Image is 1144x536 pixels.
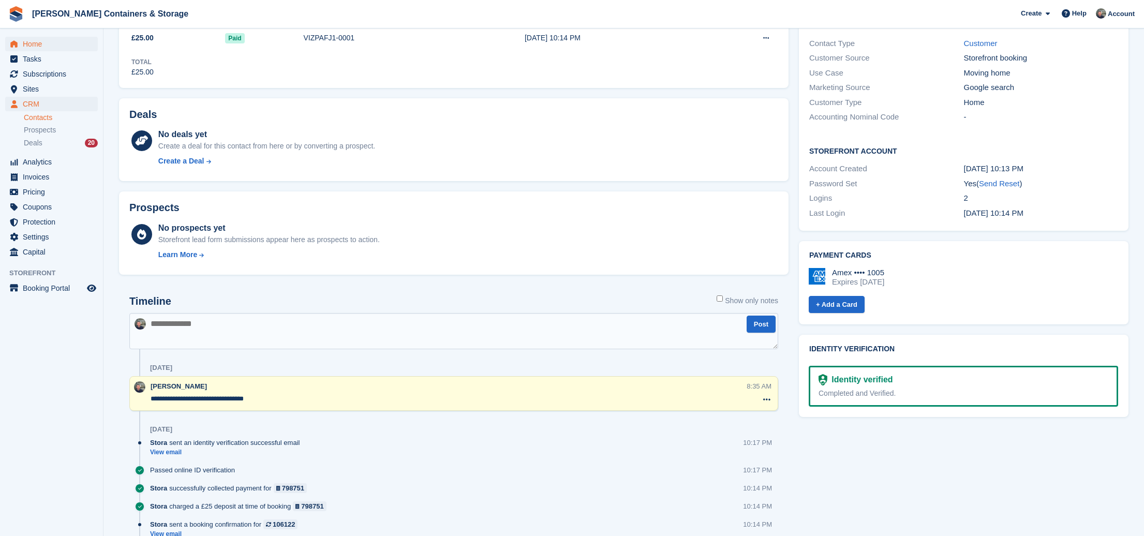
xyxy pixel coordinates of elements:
span: Stora [150,501,167,511]
a: menu [5,155,98,169]
div: Create a deal for this contact from here or by converting a prospect. [158,141,375,152]
input: Show only notes [717,295,723,302]
a: Customer [964,39,998,48]
span: Capital [23,245,85,259]
a: menu [5,170,98,184]
a: menu [5,185,98,199]
span: Booking Portal [23,281,85,295]
a: Deals 20 [24,138,98,148]
div: No prospects yet [158,222,380,234]
span: Settings [23,230,85,244]
div: Last Login [809,207,964,219]
div: Password Set [809,178,964,190]
span: Coupons [23,200,85,214]
a: 106122 [263,519,298,529]
a: + Add a Card [809,296,865,313]
div: Learn More [158,249,197,260]
span: [PERSON_NAME] [151,382,207,390]
span: Account [1108,9,1135,19]
a: menu [5,67,98,81]
div: sent a booking confirmation for [150,519,303,529]
div: 10:14 PM [743,519,772,529]
div: [DATE] [150,364,172,372]
a: Contacts [24,113,98,123]
h2: Timeline [129,295,171,307]
a: menu [5,97,98,111]
a: Prospects [24,125,98,136]
a: 798751 [293,501,326,511]
img: stora-icon-8386f47178a22dfd0bd8f6a31ec36ba5ce8667c1dd55bd0f319d3a0aa187defe.svg [8,6,24,22]
a: Preview store [85,282,98,294]
div: Contact Type [809,38,964,50]
a: 798751 [274,483,307,493]
a: Create a Deal [158,156,375,167]
a: menu [5,215,98,229]
div: Total [131,57,154,67]
h2: Identity verification [809,345,1118,353]
div: 2 [964,192,1119,204]
button: Post [747,316,776,333]
img: Identity Verification Ready [819,374,827,385]
div: Home [964,97,1119,109]
h2: Prospects [129,202,180,214]
div: 798751 [301,501,323,511]
div: [DATE] 10:13 PM [964,163,1119,175]
span: Paid [225,33,244,43]
span: £25.00 [131,33,154,43]
span: Subscriptions [23,67,85,81]
span: Stora [150,519,167,529]
div: charged a £25 deposit at time of booking [150,501,332,511]
div: 10:17 PM [743,438,772,448]
div: [DATE] [150,425,172,434]
a: Send Reset [979,179,1019,188]
div: [DATE] 10:14 PM [525,33,707,43]
div: 10:14 PM [743,501,772,511]
div: 10:14 PM [743,483,772,493]
div: Create a Deal [158,156,204,167]
div: Storefront booking [964,52,1119,64]
span: Protection [23,215,85,229]
span: CRM [23,97,85,111]
span: Invoices [23,170,85,184]
div: sent an identity verification successful email [150,438,305,448]
div: - [964,111,1119,123]
a: menu [5,281,98,295]
time: 2025-09-02 21:14:29 UTC [964,209,1024,217]
div: Marketing Source [809,82,964,94]
img: Amex Logo [809,268,825,285]
div: Passed online ID verification [150,465,240,475]
span: Storefront [9,268,103,278]
span: Tasks [23,52,85,66]
div: 798751 [282,483,304,493]
span: Stora [150,483,167,493]
a: menu [5,200,98,214]
h2: Storefront Account [809,145,1118,156]
span: Sites [23,82,85,96]
span: Prospects [24,125,56,135]
a: menu [5,230,98,244]
a: Learn More [158,249,380,260]
a: menu [5,82,98,96]
div: Logins [809,192,964,204]
span: Create [1021,8,1042,19]
div: 8:35 AM [747,381,771,391]
div: Identity verified [827,374,893,386]
img: Adam Greenhalgh [1096,8,1106,19]
div: 20 [85,139,98,147]
div: Completed and Verified. [819,388,1108,399]
h2: Payment cards [809,251,1118,260]
a: menu [5,52,98,66]
div: Google search [964,82,1119,94]
div: Account Created [809,163,964,175]
span: Analytics [23,155,85,169]
span: Home [23,37,85,51]
div: VIZPAFJ1-0001 [304,33,482,43]
span: ( ) [976,179,1022,188]
a: menu [5,245,98,259]
div: Yes [964,178,1119,190]
img: Adam Greenhalgh [134,381,145,393]
div: 106122 [273,519,295,529]
span: Help [1072,8,1087,19]
div: No deals yet [158,128,375,141]
div: Storefront lead form submissions appear here as prospects to action. [158,234,380,245]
